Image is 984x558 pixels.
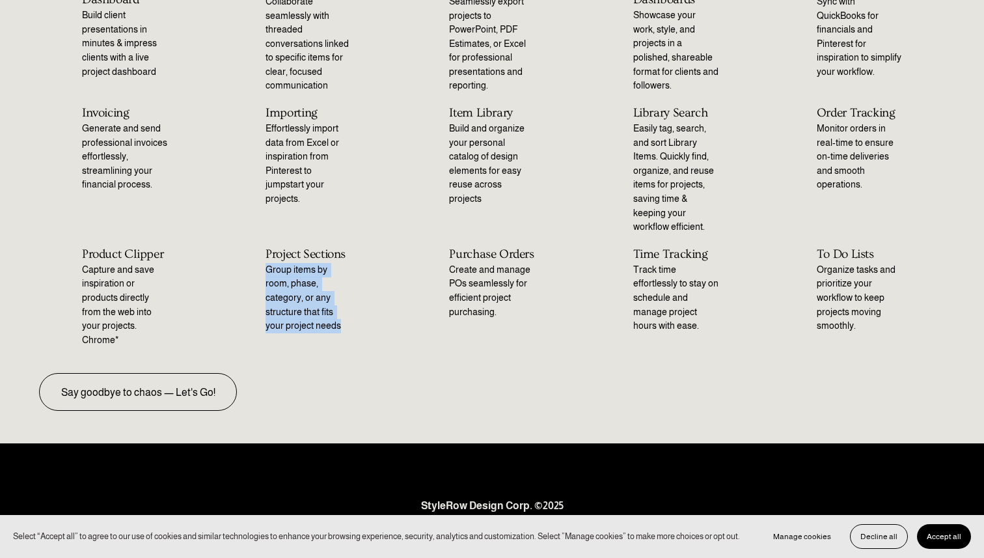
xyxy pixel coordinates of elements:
[82,263,167,348] p: Capture and save inspiration or products directly from the web into your projects. Chrome*
[817,247,902,261] h2: To Do Lists
[82,247,167,261] h2: Product Clipper
[266,106,351,120] h2: Importing
[763,524,841,549] button: Manage cookies
[82,106,167,120] h2: Invoicing
[860,532,897,541] span: Decline all
[82,122,167,192] p: Generate and send professional invoices effortlessly, streamlining your financial process.
[633,106,718,120] h2: Library Search
[773,532,831,541] span: Manage cookies
[449,106,534,120] h2: Item Library
[421,500,564,511] strong: StyleRow Design Corp. ©2025
[266,122,351,206] p: Effortlessly import data from Excel or inspiration from Pinterest to jumpstart your projects.
[817,106,902,120] h2: Order Tracking
[449,247,534,261] h2: Purchase Orders
[633,122,718,234] p: Easily tag, search, and sort Library Items. Quickly find, organize, and reuse items for projects,...
[917,524,971,549] button: Accept all
[449,263,534,319] p: Create and manage POs seamlessly for efficient project purchasing.
[850,524,908,549] button: Decline all
[13,530,740,542] p: Select “Accept all” to agree to our use of cookies and similar technologies to enhance your brows...
[817,122,902,192] p: Monitor orders in real-time to ensure on-time deliveries and smooth operations.
[927,532,961,541] span: Accept all
[633,8,718,93] p: Showcase your work, style, and projects in a polished, shareable format for clients and followers.
[266,263,351,333] p: Group items by room, phase, category, or any structure that fits your project needs
[39,373,236,410] a: Say goodbye to chaos — Let's Go!
[449,122,534,206] p: Build and organize your personal catalog of design elements for easy reuse across projects
[633,263,718,333] p: Track time effortlessly to stay on schedule and manage project hours with ease.
[817,263,902,333] p: Organize tasks and prioritize your workflow to keep projects moving smoothly.
[266,247,351,261] h2: Project Sections
[82,8,167,79] p: Build client presentations in minutes & impress clients with a live project dashboard
[633,247,718,261] h2: Time Tracking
